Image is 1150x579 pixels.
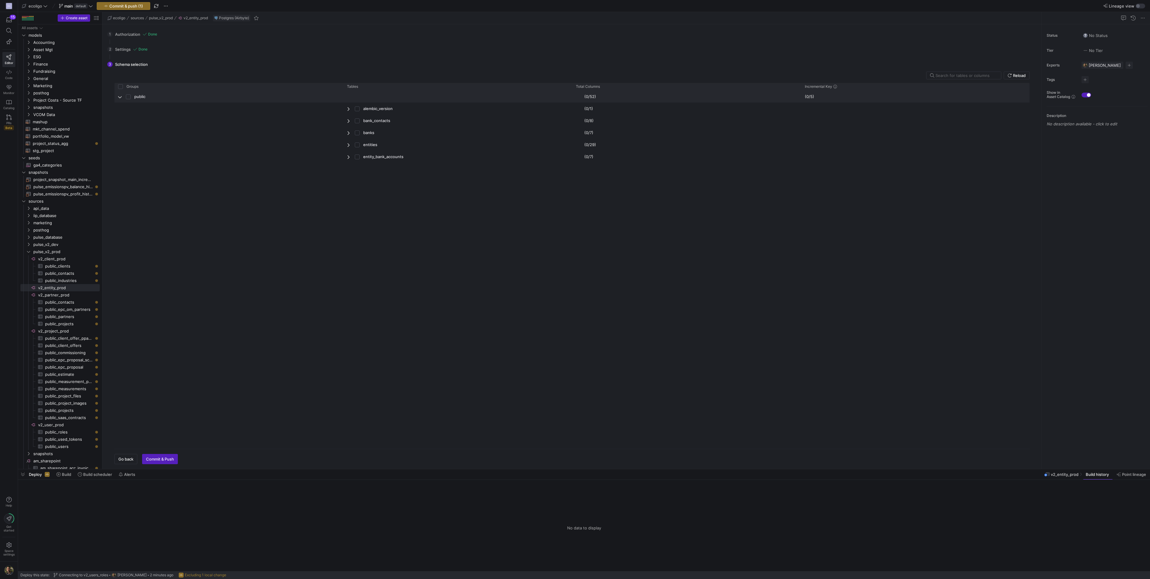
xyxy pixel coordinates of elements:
div: Press SPACE to select this row. [20,46,100,53]
button: ecoligo [106,14,127,22]
a: public_estimate​​​​​​​​​ [20,371,100,378]
p: Description [1047,114,1148,118]
div: Press SPACE to select this row. [20,313,100,320]
div: Press SPACE to select this row. [20,450,100,457]
div: Press SPACE to select this row. [20,378,100,385]
a: am_sharepoint_acc_invoices_consolidated_tab​​​​​​​​​ [20,464,100,472]
div: Press SPACE to select this row. [20,24,100,32]
div: Press SPACE to select this row. [20,82,100,89]
a: portfolio_model_vw​​​​​​​​​​ [20,133,100,140]
div: Press SPACE to select this row. [20,327,100,335]
a: public_partners​​​​​​​​​ [20,313,100,320]
div: Press SPACE to select this row. [20,241,100,248]
span: v2_entity_prod​​​​​​​​ [38,284,99,291]
span: Excluding 1 local change [185,573,226,577]
a: Catalog [2,97,15,112]
a: pulse_emissionspv_profit_historical​​​​​​​ [20,190,100,198]
a: ga4_categories​​​​​​ [20,161,100,169]
button: Build scheduler [75,469,115,479]
button: v2_entity_prod [177,14,209,22]
span: seeds [29,155,99,161]
span: Commit & Push [146,457,174,461]
a: public_project_images​​​​​​​​​ [20,400,100,407]
img: undefined [214,16,218,20]
div: Press SPACE to select this row. [114,127,1030,139]
div: Press SPACE to select this row. [20,342,100,349]
span: ESG [33,54,99,60]
div: Press SPACE to select this row. [20,219,100,226]
span: Get started [4,525,14,532]
a: pulse_emissionspv_balance_historical​​​​​​​ [20,183,100,190]
img: No status [1083,33,1088,38]
span: public_epc_proposal_scope​​​​​​​​​ [45,357,93,363]
span: bank_contacts [363,115,390,127]
a: Editor [2,52,15,67]
span: Postgres (Airbyte) [219,16,249,20]
a: public_measurements​​​​​​​​​ [20,385,100,392]
span: Point lineage [1122,472,1146,477]
a: public_roles​​​​​​​​​ [20,428,100,436]
button: ecoligo [20,2,49,10]
button: Build [54,469,74,479]
div: Press SPACE to select this row. [20,111,100,118]
span: api_data [33,205,99,212]
a: Code [2,67,15,82]
span: PRs [6,121,11,125]
a: v2_partner_prod​​​​​​​​ [20,291,100,299]
button: Connecting to v2_users_roleshttps://storage.googleapis.com/y42-prod-data-exchange/images/7e7RzXvU... [52,571,175,579]
span: public_project_files​​​​​​​​​ [45,393,93,400]
span: public_roles​​​​​​​​​ [45,429,93,436]
span: Lineage view [1109,4,1134,8]
span: project_status_agg​​​​​​​​​​ [33,140,93,147]
div: Press SPACE to select this row. [114,139,1030,151]
div: Press SPACE to select this row. [20,371,100,378]
div: Press SPACE to select this row. [20,183,100,190]
span: v2_client_prod​​​​​​​​ [38,256,99,262]
div: Press SPACE to select this row. [20,96,100,104]
a: v2_user_prod​​​​​​​​ [20,421,100,428]
y42-import-column-renderer: (0/7) [584,154,593,159]
button: No statusNo Status [1082,32,1109,39]
a: Monitor [2,82,15,97]
div: Press SPACE to select this row. [20,392,100,400]
div: Press SPACE to select this row. [20,262,100,270]
span: Deploy [29,472,42,477]
a: am_sharepoint​​​​​​​​ [20,457,100,464]
span: v2_project_prod​​​​​​​​ [38,328,99,335]
div: Press SPACE to select this row. [20,436,100,443]
span: Show in Asset Catalog [1047,90,1070,99]
div: Press SPACE to select this row. [20,400,100,407]
button: Commit & push (1) [97,2,150,10]
span: v2_entity_prod [1051,472,1079,477]
span: [PERSON_NAME] [1089,63,1121,68]
div: Press SPACE to select this row. [20,356,100,363]
span: VCOM Data [33,111,99,118]
div: Press SPACE to select this row. [114,90,1030,103]
span: public_epc_proposal​​​​​​​​​ [45,364,93,371]
span: pulse_emissionspv_balance_historical​​​​​​​ [33,183,93,190]
span: Monitor [3,91,14,95]
span: pulse_v2_dev [33,241,99,248]
div: Press SPACE to select this row. [20,464,100,472]
div: Press SPACE to select this row. [114,151,1030,163]
span: Commit & push (1) [109,4,143,8]
div: Press SPACE to select this row. [20,363,100,371]
div: Press SPACE to select this row. [20,306,100,313]
span: Tags [1047,78,1077,82]
span: [PERSON_NAME] [117,573,147,577]
div: Press SPACE to select this row. [20,140,100,147]
div: All assets [22,26,38,30]
span: public_industries​​​​​​​​​ [45,277,93,284]
div: Press SPACE to select this row. [20,125,100,133]
y42-import-column-renderer: (0/8) [584,118,594,123]
div: Press SPACE to select this row. [20,205,100,212]
span: Status [1047,33,1077,38]
span: ga4_categories​​​​​​ [33,162,93,169]
div: Press SPACE to select this row. [20,89,100,96]
a: public_users​​​​​​​​​ [20,443,100,450]
div: Press SPACE to select this row. [20,118,100,125]
a: public_contacts​​​​​​​​​ [20,299,100,306]
p: No description available - click to edit [1047,121,1148,126]
button: Point lineage [1114,469,1149,479]
div: Press SPACE to select this row. [20,277,100,284]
